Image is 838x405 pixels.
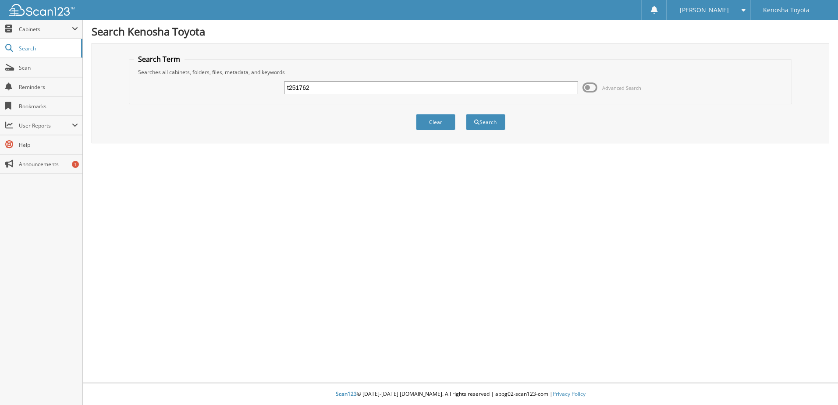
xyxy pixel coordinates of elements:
div: © [DATE]-[DATE] [DOMAIN_NAME]. All rights reserved | appg02-scan123-com | [83,384,838,405]
span: Kenosha Toyota [763,7,810,13]
div: 1 [72,161,79,168]
span: Advanced Search [602,85,641,91]
span: User Reports [19,122,72,129]
a: Privacy Policy [553,390,586,398]
span: Bookmarks [19,103,78,110]
span: Reminders [19,83,78,91]
button: Search [466,114,505,130]
div: Searches all cabinets, folders, files, metadata, and keywords [134,68,787,76]
button: Clear [416,114,455,130]
span: Announcements [19,160,78,168]
span: Cabinets [19,25,72,33]
span: Scan123 [336,390,357,398]
span: Scan [19,64,78,71]
span: [PERSON_NAME] [680,7,729,13]
span: Help [19,141,78,149]
span: Search [19,45,77,52]
img: scan123-logo-white.svg [9,4,75,16]
legend: Search Term [134,54,185,64]
h1: Search Kenosha Toyota [92,24,829,39]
